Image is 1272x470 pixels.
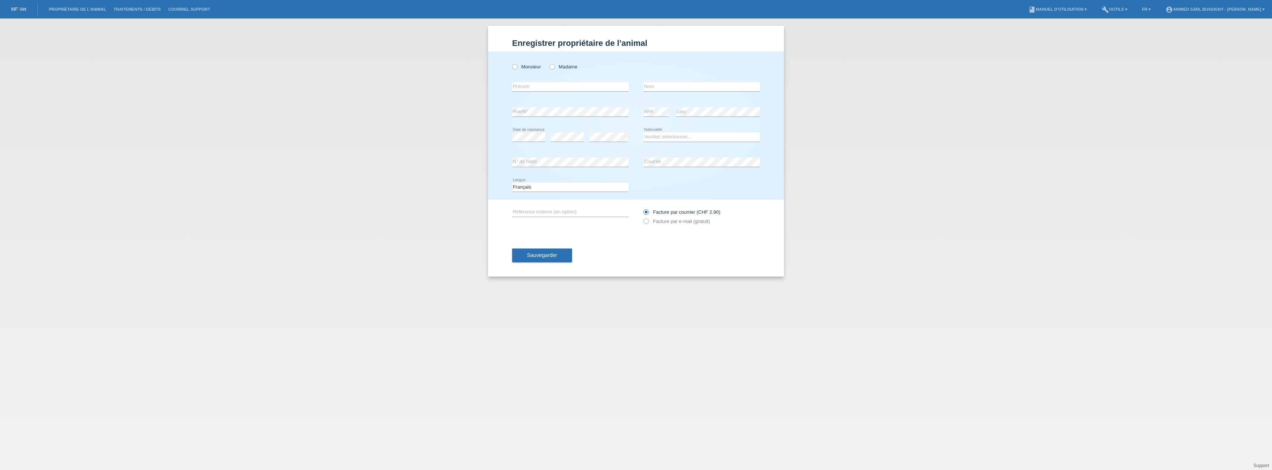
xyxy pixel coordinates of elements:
[11,6,26,12] a: MF Vet
[512,38,760,48] h1: Enregistrer propriétaire de l’animal
[1139,7,1155,11] a: FR ▾
[512,64,517,69] input: Monsieur
[1162,7,1268,11] a: account_circleANIMED Sàrl Bussigny - [PERSON_NAME] ▾
[527,252,557,258] span: Sauvegarder
[1254,463,1269,468] a: Support
[1098,7,1131,11] a: buildOutils ▾
[643,219,710,224] label: Facture par e-mail (gratuit)
[1102,6,1109,13] i: build
[1028,6,1036,13] i: book
[643,209,720,215] label: Facture par courrier (CHF 2.90)
[549,64,577,70] label: Madame
[1166,6,1173,13] i: account_circle
[110,7,165,11] a: Traitements / débits
[512,248,572,263] button: Sauvegarder
[512,64,541,70] label: Monsieur
[45,7,110,11] a: Propriétaire de l’animal
[165,7,214,11] a: Courriel Support
[643,219,648,228] input: Facture par e-mail (gratuit)
[643,209,648,219] input: Facture par courrier (CHF 2.90)
[549,64,554,69] input: Madame
[1025,7,1090,11] a: bookManuel d’utilisation ▾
